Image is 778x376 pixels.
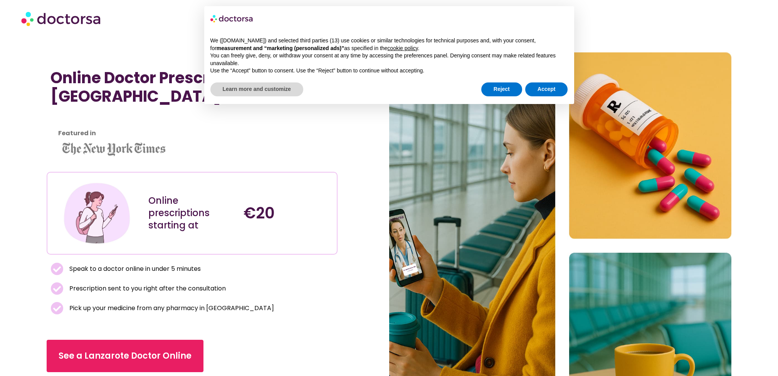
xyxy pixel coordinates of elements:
[62,178,132,248] img: Illustration depicting a young woman in a casual outfit, engaged with her smartphone. She has a p...
[210,37,568,52] p: We ([DOMAIN_NAME]) and selected third parties (13) use cookies or similar technologies for techni...
[67,264,201,274] span: Speak to a doctor online in under 5 minutes
[50,123,334,132] iframe: Customer reviews powered by Trustpilot
[387,45,418,51] a: cookie policy
[481,82,522,96] button: Reject
[67,283,226,294] span: Prescription sent to you right after the consultation
[210,12,254,25] img: logo
[47,340,203,372] a: See a Lanzarote Doctor Online
[210,52,568,67] p: You can freely give, deny, or withdraw your consent at any time by accessing the preferences pane...
[217,45,344,51] strong: measurement and “marketing (personalized ads)”
[525,82,568,96] button: Accept
[148,195,236,232] div: Online prescriptions starting at
[210,82,303,96] button: Learn more and customize
[67,303,274,314] span: Pick up your medicine from any pharmacy in [GEOGRAPHIC_DATA]
[50,69,334,106] h1: Online Doctor Prescription in [GEOGRAPHIC_DATA]
[210,67,568,75] p: Use the “Accept” button to consent. Use the “Reject” button to continue without accepting.
[50,113,166,123] iframe: Customer reviews powered by Trustpilot
[244,204,331,222] h4: €20
[58,129,96,138] strong: Featured in
[59,350,192,362] span: See a Lanzarote Doctor Online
